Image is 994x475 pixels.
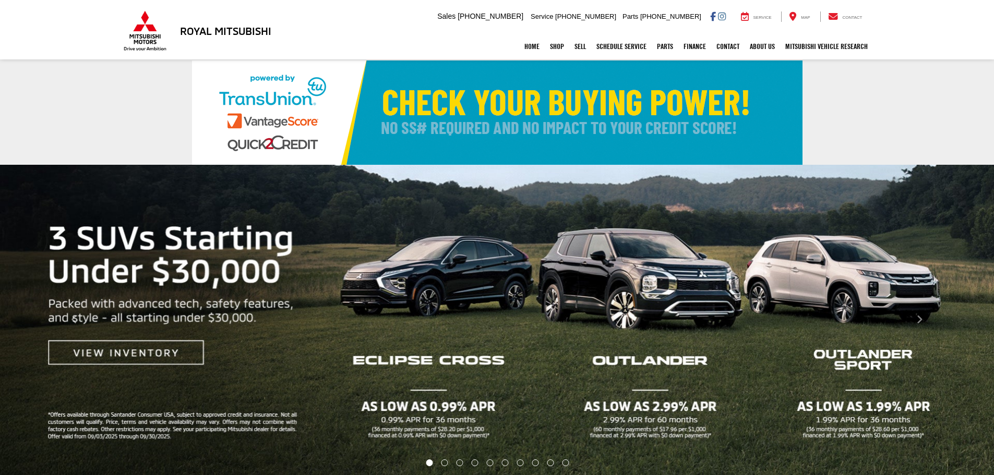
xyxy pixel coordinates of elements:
[652,33,678,59] a: Parts: Opens in a new tab
[845,186,994,454] button: Click to view next picture.
[718,12,726,20] a: Instagram: Click to visit our Instagram page
[842,15,862,20] span: Contact
[547,459,554,466] li: Go to slide number 9.
[180,25,271,36] h3: Royal Mitsubishi
[192,60,803,165] img: Check Your Buying Power
[781,11,818,22] a: Map
[622,13,638,20] span: Parts
[441,459,448,466] li: Go to slide number 2.
[801,15,810,20] span: Map
[640,13,701,20] span: [PHONE_NUMBER]
[555,13,616,20] span: [PHONE_NUMBER]
[753,15,772,20] span: Service
[780,33,873,59] a: Mitsubishi Vehicle Research
[519,33,545,59] a: Home
[517,459,523,466] li: Go to slide number 7.
[531,13,553,20] span: Service
[472,459,478,466] li: Go to slide number 4.
[569,33,591,59] a: Sell
[501,459,508,466] li: Go to slide number 6.
[437,12,456,20] span: Sales
[745,33,780,59] a: About Us
[122,10,169,51] img: Mitsubishi
[710,12,716,20] a: Facebook: Click to visit our Facebook page
[678,33,711,59] a: Finance
[426,459,433,466] li: Go to slide number 1.
[487,459,494,466] li: Go to slide number 5.
[457,459,463,466] li: Go to slide number 3.
[591,33,652,59] a: Schedule Service: Opens in a new tab
[562,459,569,466] li: Go to slide number 10.
[545,33,569,59] a: Shop
[532,459,538,466] li: Go to slide number 8.
[820,11,870,22] a: Contact
[733,11,780,22] a: Service
[458,12,523,20] span: [PHONE_NUMBER]
[711,33,745,59] a: Contact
